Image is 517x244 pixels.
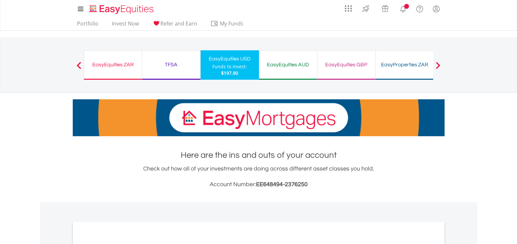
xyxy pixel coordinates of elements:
[256,181,308,187] span: EE648494-2376250
[73,164,445,189] div: Check out how all of your investments are doing across different asset classes you hold.
[73,99,445,136] img: EasyMortage Promotion Banner
[87,2,156,15] a: Home page
[150,20,200,30] a: Refer and Earn
[74,20,101,30] a: Portfolio
[72,65,85,72] button: Previous
[88,60,138,69] div: EasyEquities ZAR
[263,60,313,69] div: EasyEquities AUD
[432,65,445,72] button: Next
[109,20,142,30] a: Invest Now
[428,2,445,16] a: My Profile
[146,60,196,69] div: TFSA
[221,70,238,76] span: $197.90
[395,2,411,15] a: Notifications
[380,60,430,69] div: EasyProperties ZAR
[210,19,253,28] span: My Funds
[360,3,371,14] img: thrive-v2.svg
[345,5,352,12] img: grid-menu-icon.svg
[212,63,247,70] div: Funds to invest:
[205,54,255,63] div: EasyEquities USD
[411,2,428,15] a: FAQ's and Support
[321,60,372,69] div: EasyEquities GBP
[341,2,356,12] a: AppsGrid
[160,20,197,27] span: Refer and Earn
[73,149,445,161] h1: Here are the ins and outs of your account
[375,2,395,14] a: Vouchers
[380,3,390,14] img: vouchers-v2.svg
[88,4,156,15] img: EasyEquities_Logo.png
[73,180,445,189] h3: Account Number:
